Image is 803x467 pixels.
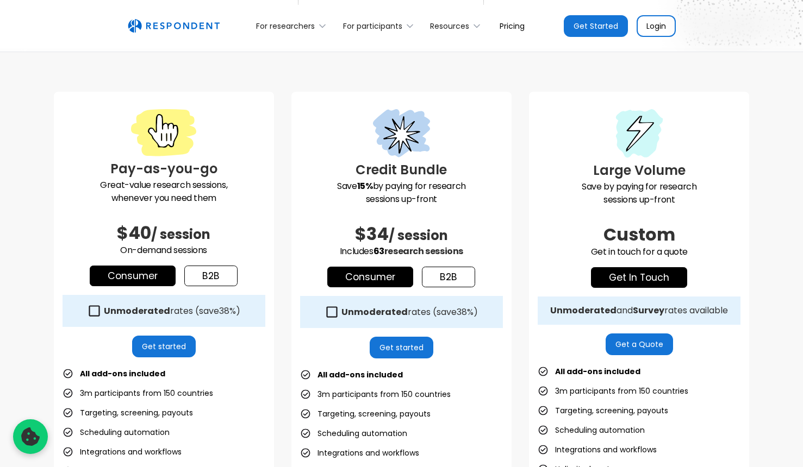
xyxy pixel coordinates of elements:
[550,304,617,317] strong: Unmoderated
[104,305,170,317] strong: Unmoderated
[63,444,182,459] li: Integrations and workflows
[327,267,413,287] a: Consumer
[63,159,265,179] h3: Pay-as-you-go
[300,406,431,421] li: Targeting, screening, payouts
[256,21,315,31] div: For researchers
[300,245,503,258] p: Includes
[63,405,193,420] li: Targeting, screening, payouts
[430,21,469,31] div: Resources
[300,426,407,441] li: Scheduling automation
[300,160,503,180] h3: Credit Bundle
[591,267,687,288] a: get in touch
[90,266,176,286] a: Consumer
[341,307,478,318] div: rates (save )
[300,180,503,206] p: Save by paying for research sessions up-front
[128,19,220,33] img: Untitled UI logotext
[564,15,628,37] a: Get Started
[538,422,645,438] li: Scheduling automation
[606,333,673,355] a: Get a Quote
[637,15,676,37] a: Login
[184,266,238,286] a: b2b
[300,387,451,402] li: 3m participants from 150 countries
[151,225,210,243] span: / session
[538,161,740,180] h3: Large Volume
[538,245,740,258] p: Get in touch for a quote
[370,337,433,358] a: Get started
[603,222,675,247] span: Custom
[555,366,640,377] strong: All add-ons included
[357,180,373,192] strong: 15%
[300,445,419,460] li: Integrations and workflows
[633,304,664,317] strong: Survey
[80,368,165,379] strong: All add-ons included
[128,19,220,33] a: home
[355,222,389,246] span: $34
[132,336,196,357] a: Get started
[491,13,533,39] a: Pricing
[424,13,491,39] div: Resources
[343,21,402,31] div: For participants
[457,306,474,318] span: 38%
[250,13,337,39] div: For researchers
[63,425,170,440] li: Scheduling automation
[117,220,151,245] span: $40
[219,305,236,317] span: 38%
[538,180,740,206] p: Save by paying for research sessions up-front
[337,13,424,39] div: For participants
[422,267,475,287] a: b2b
[374,245,384,257] span: 63
[341,306,408,318] strong: Unmoderated
[384,245,463,257] span: research sessions
[63,244,265,257] p: On-demand sessions
[550,305,728,316] div: and rates available
[318,369,403,380] strong: All add-ons included
[104,306,240,317] div: rates (save )
[538,383,688,399] li: 3m participants from 150 countries
[63,386,213,401] li: 3m participants from 150 countries
[63,179,265,205] p: Great-value research sessions, whenever you need them
[538,442,657,457] li: Integrations and workflows
[389,226,448,244] span: / session
[538,403,668,418] li: Targeting, screening, payouts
